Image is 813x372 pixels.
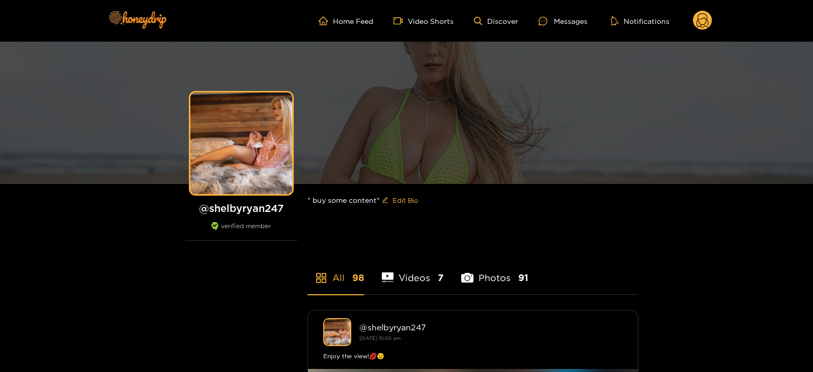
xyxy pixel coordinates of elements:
[352,271,364,284] span: 98
[359,335,401,341] small: [DATE] 10:50 am
[461,249,528,294] li: Photos
[319,16,333,25] span: home
[319,16,373,25] a: Home Feed
[539,15,587,27] div: Messages
[393,195,418,205] span: Edit Bio
[382,197,388,204] span: edit
[474,17,518,25] a: Discover
[307,184,638,216] div: * buy some content*
[608,16,672,26] button: Notifications
[185,222,297,241] div: verified member
[518,271,528,284] span: 91
[380,192,420,208] button: editEdit Bio
[438,271,443,284] span: 7
[382,249,444,294] li: Videos
[185,202,297,214] h1: @ shelbyryan247
[394,16,454,25] a: Video Shorts
[315,272,327,284] span: appstore
[307,249,364,294] li: All
[323,351,623,361] div: Enjoy the view!💋😉
[359,323,623,332] div: @ shelbyryan247
[323,318,351,346] img: shelbyryan247
[394,16,408,25] span: video-camera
